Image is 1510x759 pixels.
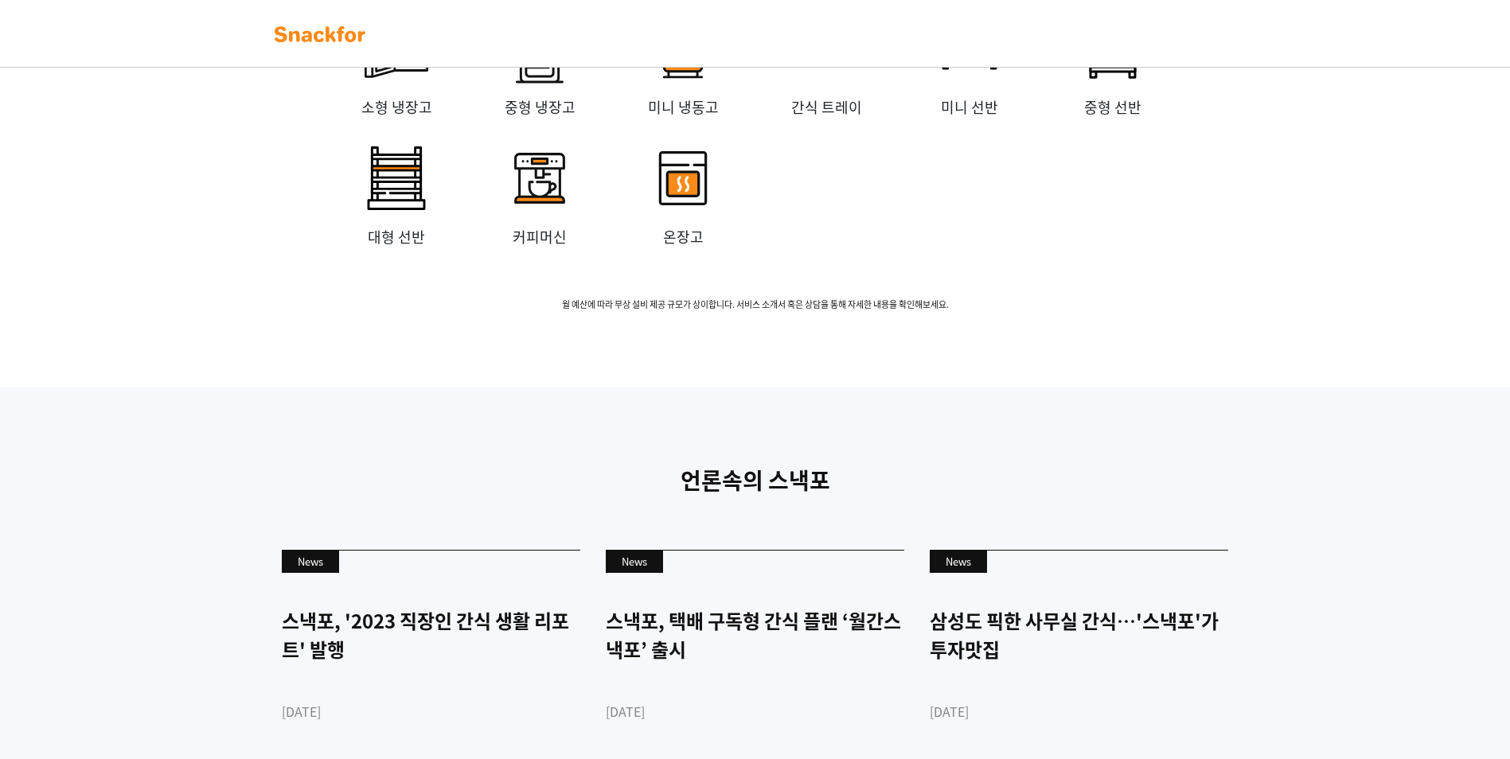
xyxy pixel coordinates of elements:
span: 월 예산에 따라 무상 설비 제공 규모가 상이합니다. 서비스 소개서 혹은 상담을 통해 자세한 내용을 확인해보세요. [258,298,1253,312]
p: 소형 냉장고 [325,96,468,118]
div: 스낵포, '2023 직장인 간식 생활 리포트' 발행 [282,606,580,664]
img: invalid-name_1.svg [635,130,731,226]
div: News [282,551,339,573]
p: 대형 선반 [325,226,468,247]
img: invalid-name_2.svg [492,130,587,226]
div: [DATE] [282,702,580,721]
img: background-main-color.svg [270,21,370,47]
div: News [930,551,987,573]
img: invalid-name_4.svg [349,130,444,226]
p: 언론속의 스낵포 [270,464,1241,497]
div: 삼성도 픽한 사무실 간식…'스낵포'가 투자맛집 [930,606,1228,664]
div: [DATE] [606,702,904,721]
p: 간식 트레이 [755,96,898,118]
p: 커피머신 [468,226,611,247]
div: [DATE] [930,702,1228,721]
p: 미니 선반 [898,96,1041,118]
p: 중형 선반 [1041,96,1184,118]
p: 온장고 [611,226,755,247]
p: 미니 냉동고 [611,96,755,118]
p: 중형 냉장고 [468,96,611,118]
div: News [606,551,663,573]
div: 스낵포, 택배 구독형 간식 플랜 ‘월간스낵포’ 출시 [606,606,904,664]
